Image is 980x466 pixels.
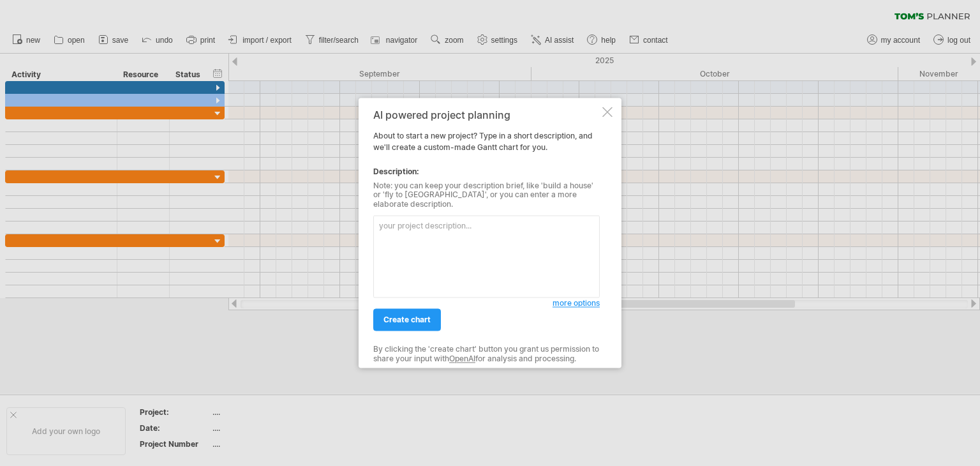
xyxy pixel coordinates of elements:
[373,166,600,177] div: Description:
[383,315,431,325] span: create chart
[553,298,600,310] a: more options
[373,345,600,364] div: By clicking the 'create chart' button you grant us permission to share your input with for analys...
[373,309,441,331] a: create chart
[373,109,600,121] div: AI powered project planning
[373,181,600,209] div: Note: you can keep your description brief, like 'build a house' or 'fly to [GEOGRAPHIC_DATA]', or...
[553,299,600,308] span: more options
[449,354,475,363] a: OpenAI
[373,109,600,356] div: About to start a new project? Type in a short description, and we'll create a custom-made Gantt c...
